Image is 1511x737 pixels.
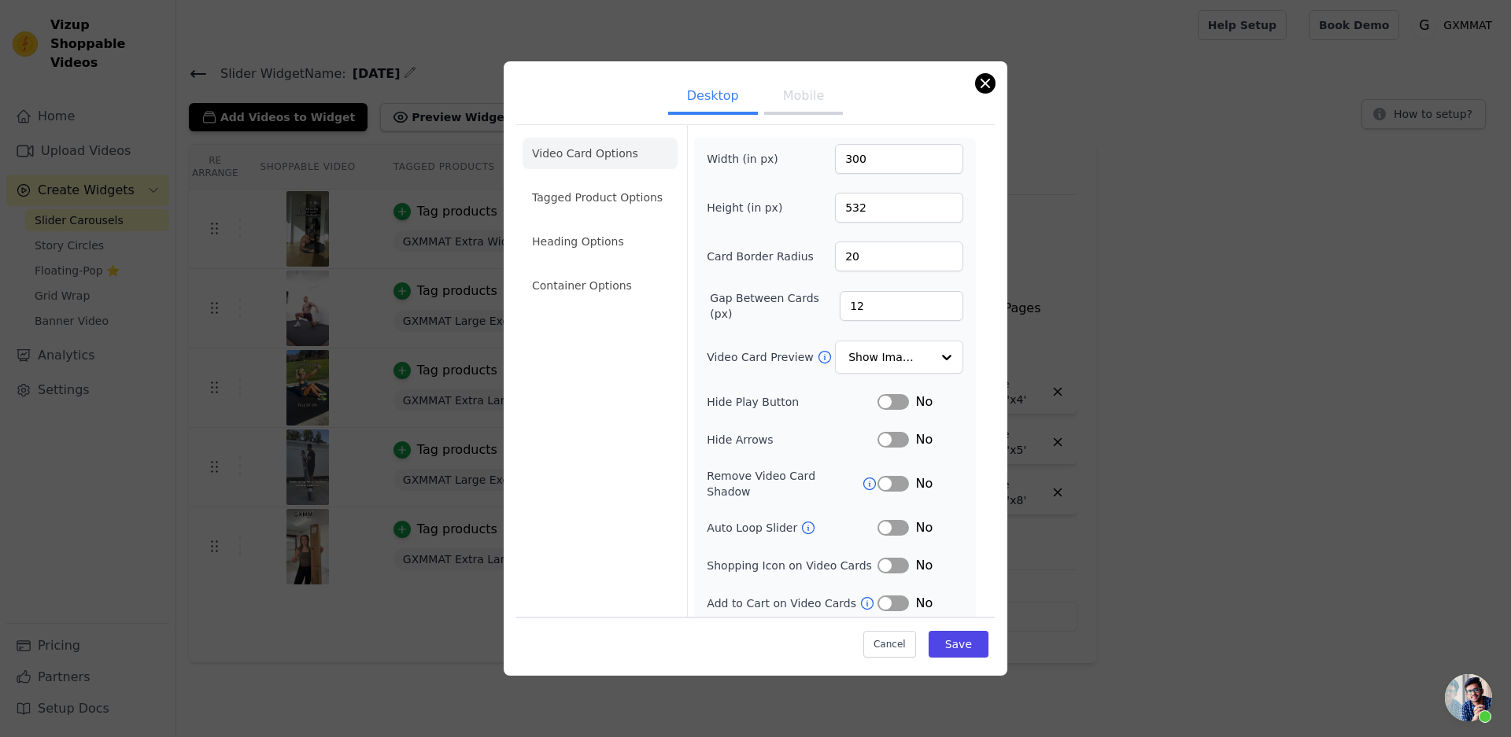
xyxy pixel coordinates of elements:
[523,270,678,301] li: Container Options
[915,430,933,449] span: No
[976,74,995,93] button: Close modal
[707,151,792,167] label: Width (in px)
[707,520,800,536] label: Auto Loop Slider
[707,249,814,264] label: Card Border Radius
[523,138,678,169] li: Video Card Options
[707,394,877,410] label: Hide Play Button
[764,80,843,115] button: Mobile
[668,80,758,115] button: Desktop
[707,558,877,573] label: Shopping Icon on Video Cards
[707,200,792,216] label: Height (in px)
[915,392,933,411] span: No
[915,556,933,575] span: No
[929,630,988,657] button: Save
[915,474,933,493] span: No
[863,630,916,657] button: Cancel
[707,349,816,365] label: Video Card Preview
[915,518,933,537] span: No
[1445,674,1492,721] div: 开放式聊天
[707,468,862,499] label: Remove Video Card Shadow
[523,182,678,213] li: Tagged Product Options
[523,226,678,257] li: Heading Options
[707,595,859,611] label: Add to Cart on Video Cards
[915,594,933,613] span: No
[707,432,877,448] label: Hide Arrows
[710,290,840,322] label: Gap Between Cards (px)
